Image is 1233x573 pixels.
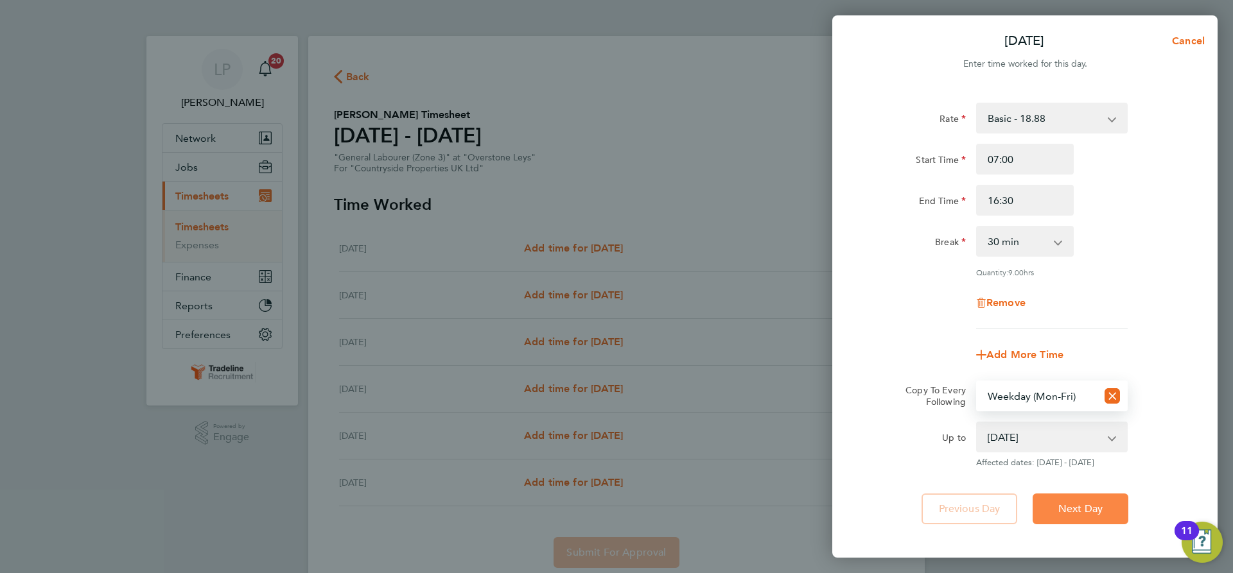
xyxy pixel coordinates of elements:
[1105,382,1120,410] button: Reset selection
[1182,522,1223,563] button: Open Resource Center, 11 new notifications
[976,185,1074,216] input: E.g. 18:00
[832,56,1218,72] div: Enter time worked for this day.
[1168,35,1205,47] span: Cancel
[1058,502,1103,515] span: Next Day
[916,154,966,169] label: Start Time
[919,195,966,210] label: End Time
[976,144,1074,175] input: E.g. 08:00
[976,458,1128,468] span: Affected dates: [DATE] - [DATE]
[986,348,1063,361] span: Add More Time
[976,350,1063,360] button: Add More Time
[1033,493,1128,524] button: Next Day
[1008,267,1024,277] span: 9.00
[1181,531,1193,547] div: 11
[1004,32,1044,50] p: [DATE]
[986,296,1026,309] span: Remove
[895,384,966,407] label: Copy To Every Following
[976,267,1128,277] div: Quantity: hrs
[1151,28,1218,54] button: Cancel
[940,113,966,128] label: Rate
[942,432,966,447] label: Up to
[976,298,1026,308] button: Remove
[935,236,966,252] label: Break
